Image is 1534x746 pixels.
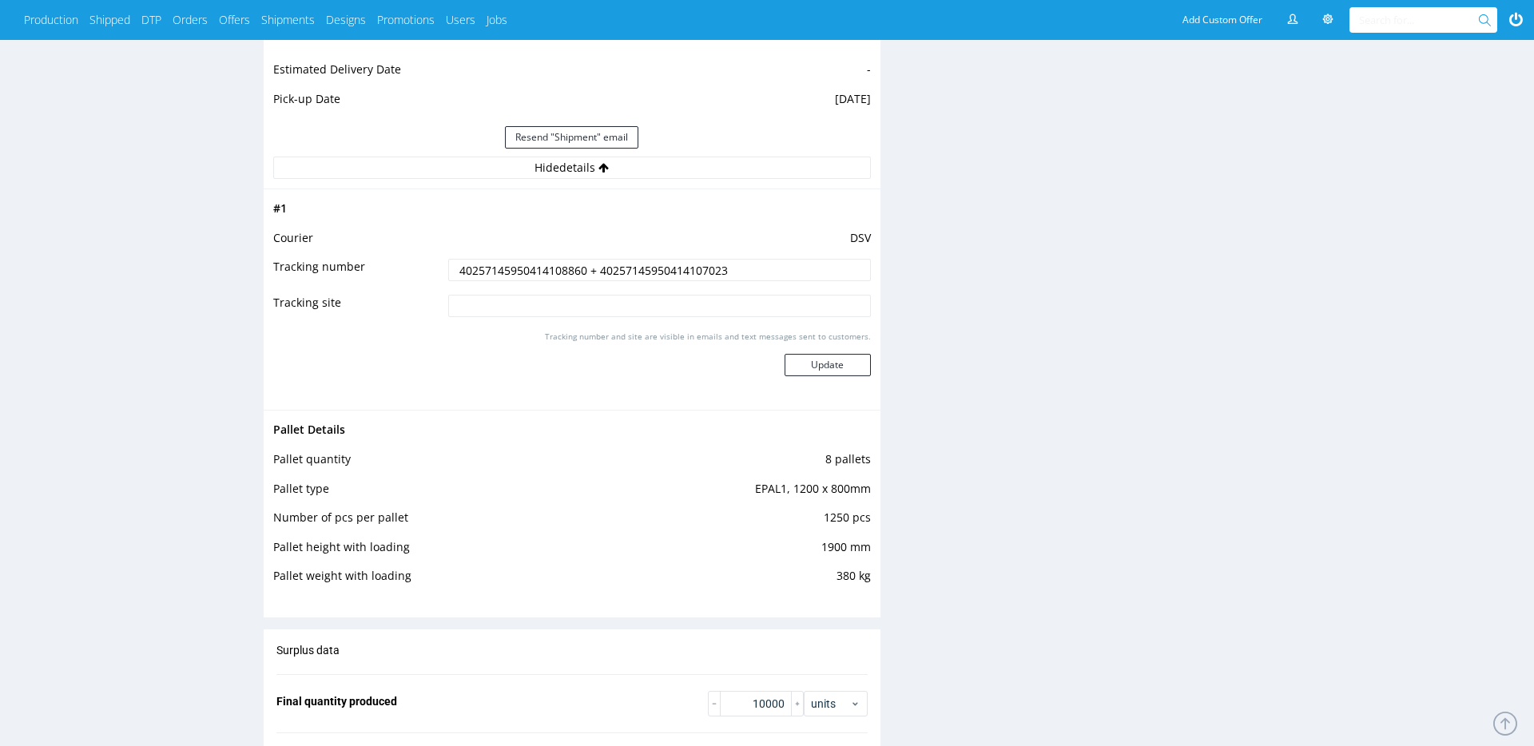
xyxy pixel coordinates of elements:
a: Shipments [261,12,315,28]
span: # 1 [273,200,287,216]
td: 8 pallets [598,450,871,479]
td: 380 kg [598,566,871,596]
td: Tracking number [273,257,444,293]
td: 1250 pcs [598,508,871,538]
td: Estimated Delivery Date [273,60,566,89]
a: Shipped [89,12,130,28]
button: Update [785,354,871,376]
td: [DATE] [566,89,871,119]
td: DSV [444,228,871,258]
td: Number of pcs per pallet [273,508,598,538]
span: Surplus data [276,644,340,657]
a: Add Custom Offer [1174,7,1271,33]
p: Tracking number and site are visible in emails and text messages sent to customers. [545,331,871,342]
td: EPAL1, 1200 x 800mm [598,479,871,509]
a: Orders [173,12,208,28]
a: Designs [326,12,366,28]
span: Pallet Details [273,422,345,437]
span: Final quantity produced [276,695,397,708]
button: Hidedetails [273,157,871,179]
td: 1900 mm [598,538,871,567]
a: DTP [141,12,161,28]
td: Pallet height with loading [273,538,598,567]
a: Promotions [377,12,435,28]
input: Search for... [1359,7,1481,33]
td: - [566,60,871,89]
td: Pick-up Date [273,89,566,119]
td: Tracking site [273,293,444,329]
td: Pallet quantity [273,450,598,479]
a: Production [24,12,78,28]
td: Pallet weight with loading [273,566,598,596]
td: Pallet type [273,479,598,509]
a: Offers [219,12,250,28]
a: Users [446,12,475,28]
button: Resend "Shipment" email [505,126,638,149]
span: units [811,696,850,712]
td: Courier [273,228,444,258]
a: Jobs [487,12,507,28]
